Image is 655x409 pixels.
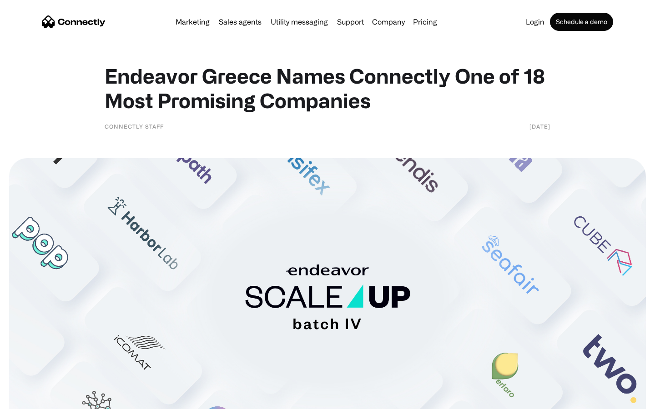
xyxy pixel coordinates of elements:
[105,122,164,131] div: Connectly Staff
[105,64,550,113] h1: Endeavor Greece Names Connectly One of 18 Most Promising Companies
[9,393,55,406] aside: Language selected: English
[18,393,55,406] ul: Language list
[522,18,548,25] a: Login
[550,13,613,31] a: Schedule a demo
[529,122,550,131] div: [DATE]
[267,18,332,25] a: Utility messaging
[215,18,265,25] a: Sales agents
[372,15,405,28] div: Company
[409,18,441,25] a: Pricing
[333,18,368,25] a: Support
[172,18,213,25] a: Marketing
